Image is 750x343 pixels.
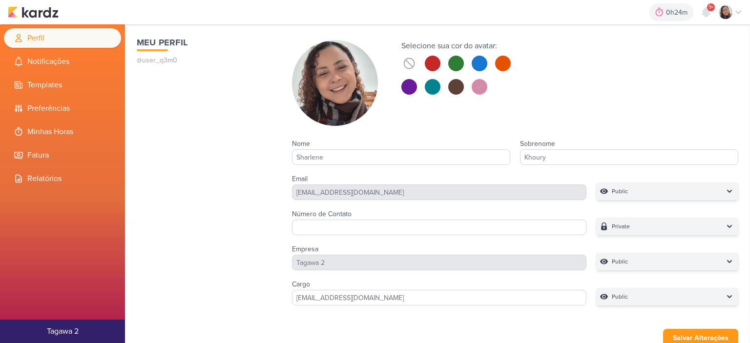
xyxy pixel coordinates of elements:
[612,186,628,196] p: Public
[596,288,738,305] button: Public
[4,145,121,165] li: Fatura
[292,280,310,288] label: Cargo
[137,36,272,49] h1: Meu Perfil
[520,140,555,148] label: Sobrenome
[708,3,714,11] span: 9+
[4,99,121,118] li: Preferências
[292,210,352,218] label: Número de Contato
[401,40,511,52] div: Selecione sua cor do avatar:
[612,257,628,266] p: Public
[4,75,121,95] li: Templates
[666,7,690,18] div: 0h24m
[4,169,121,188] li: Relatórios
[596,218,738,235] button: Private
[292,245,318,253] label: Empresa
[4,28,121,48] li: Perfil
[596,253,738,270] button: Public
[4,52,121,71] li: Notificações
[292,40,378,126] img: Sharlene Khoury
[292,184,586,200] div: [EMAIL_ADDRESS][DOMAIN_NAME]
[8,6,59,18] img: kardz.app
[137,55,272,65] p: @user_q3m0
[612,222,630,231] p: Private
[719,5,732,19] img: Sharlene Khoury
[4,122,121,141] li: Minhas Horas
[596,182,738,200] button: Public
[292,140,310,148] label: Nome
[292,175,308,183] label: Email
[612,292,628,302] p: Public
